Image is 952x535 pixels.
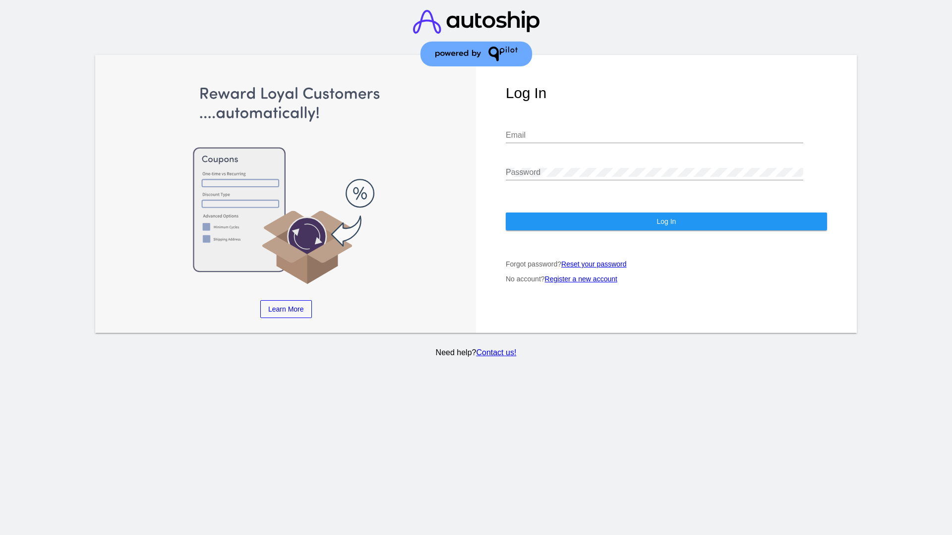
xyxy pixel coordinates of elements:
[506,275,827,283] p: No account?
[476,348,516,357] a: Contact us!
[125,85,447,285] img: Apply Coupons Automatically to Scheduled Orders with QPilot
[561,260,627,268] a: Reset your password
[94,348,859,357] p: Need help?
[506,213,827,230] button: Log In
[656,217,676,225] span: Log In
[268,305,304,313] span: Learn More
[506,260,827,268] p: Forgot password?
[545,275,617,283] a: Register a new account
[506,131,803,140] input: Email
[506,85,827,102] h1: Log In
[260,300,312,318] a: Learn More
